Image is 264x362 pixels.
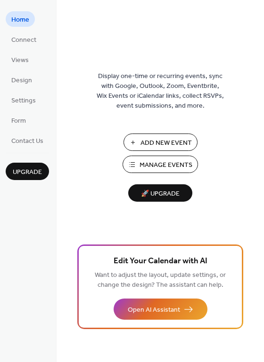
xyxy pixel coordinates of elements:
[6,133,49,148] a: Contact Us
[11,15,29,25] span: Home
[13,167,42,177] span: Upgrade
[128,184,192,202] button: 🚀 Upgrade
[114,255,207,268] span: Edit Your Calendar with AI
[6,31,42,47] a: Connect
[140,138,192,148] span: Add New Event
[11,96,36,106] span: Settings
[11,116,26,126] span: Form
[11,136,43,146] span: Contact Us
[11,76,32,86] span: Design
[11,35,36,45] span: Connect
[6,112,32,128] a: Form
[140,160,192,170] span: Manage Events
[134,188,187,200] span: 🚀 Upgrade
[6,92,41,108] a: Settings
[114,299,207,320] button: Open AI Assistant
[97,71,224,111] span: Display one-time or recurring events, sync with Google, Outlook, Zoom, Eventbrite, Wix Events or ...
[11,55,29,65] span: Views
[123,156,198,173] button: Manage Events
[6,11,35,27] a: Home
[124,134,198,151] button: Add New Event
[6,72,38,87] a: Design
[6,163,49,180] button: Upgrade
[6,52,34,67] a: Views
[128,305,180,315] span: Open AI Assistant
[95,269,226,291] span: Want to adjust the layout, update settings, or change the design? The assistant can help.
